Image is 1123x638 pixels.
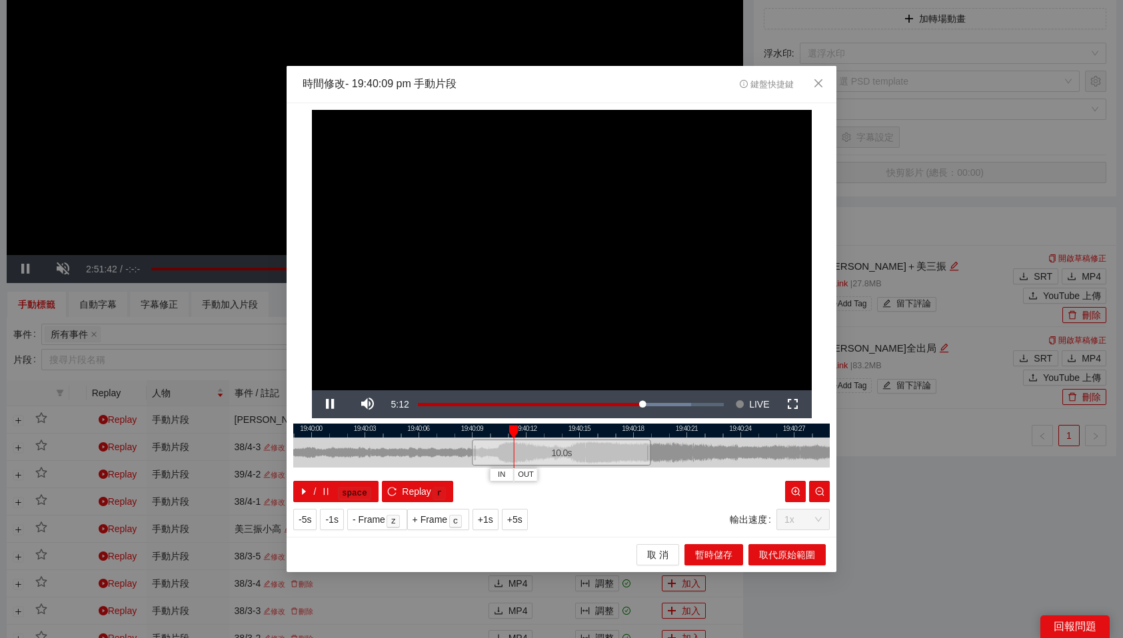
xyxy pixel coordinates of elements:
span: +1s [478,512,493,527]
span: IN [498,469,505,481]
button: caret-right/pausespace [293,481,379,502]
span: / [314,484,317,499]
button: reloadReplayr [382,481,453,502]
button: Pause [312,390,349,418]
button: -1s [320,509,343,530]
span: info-circle [740,80,748,89]
span: -5s [299,512,311,527]
span: 取 消 [647,547,668,562]
button: +5s [502,509,528,530]
span: Replay [402,484,431,499]
span: 取代原始範圍 [759,547,815,562]
span: OUT [518,469,534,481]
button: + Framec [407,509,469,530]
button: 取代原始範圍 [748,544,826,565]
span: + Frame [413,512,448,527]
button: OUT [514,468,538,481]
span: 暫時儲存 [695,547,732,562]
button: -5s [293,509,317,530]
span: close [813,78,824,89]
button: - Framez [347,509,407,530]
button: +1s [473,509,499,530]
span: zoom-out [815,487,824,497]
span: +5s [507,512,523,527]
span: 5:12 [391,399,409,410]
kbd: c [449,515,463,528]
kbd: space [338,487,371,500]
button: Mute [349,390,387,418]
label: 輸出速度 [730,509,776,530]
kbd: z [387,515,400,528]
button: IN [490,468,514,481]
button: Fullscreen [774,390,812,418]
div: 回報問題 [1040,615,1110,638]
div: 10.0 s [472,440,650,466]
div: 時間修改 - 19:40:09 pm 手動片段 [303,77,457,92]
span: zoom-in [791,487,800,497]
span: LIVE [749,390,769,418]
span: reload [387,487,397,497]
button: Close [800,66,836,102]
span: pause [321,487,331,497]
span: 鍵盤快捷鍵 [740,80,794,89]
button: zoom-in [785,481,806,502]
button: 暫時儲存 [684,544,743,565]
span: -1s [325,512,338,527]
kbd: r [433,487,446,500]
button: 取 消 [636,544,679,565]
button: zoom-out [809,481,830,502]
span: 1x [784,509,822,529]
span: caret-right [299,487,309,497]
div: Progress Bar [418,403,724,406]
button: Seek to live, currently behind live [730,390,774,418]
div: Video Player [312,110,812,391]
span: - Frame [353,512,385,527]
